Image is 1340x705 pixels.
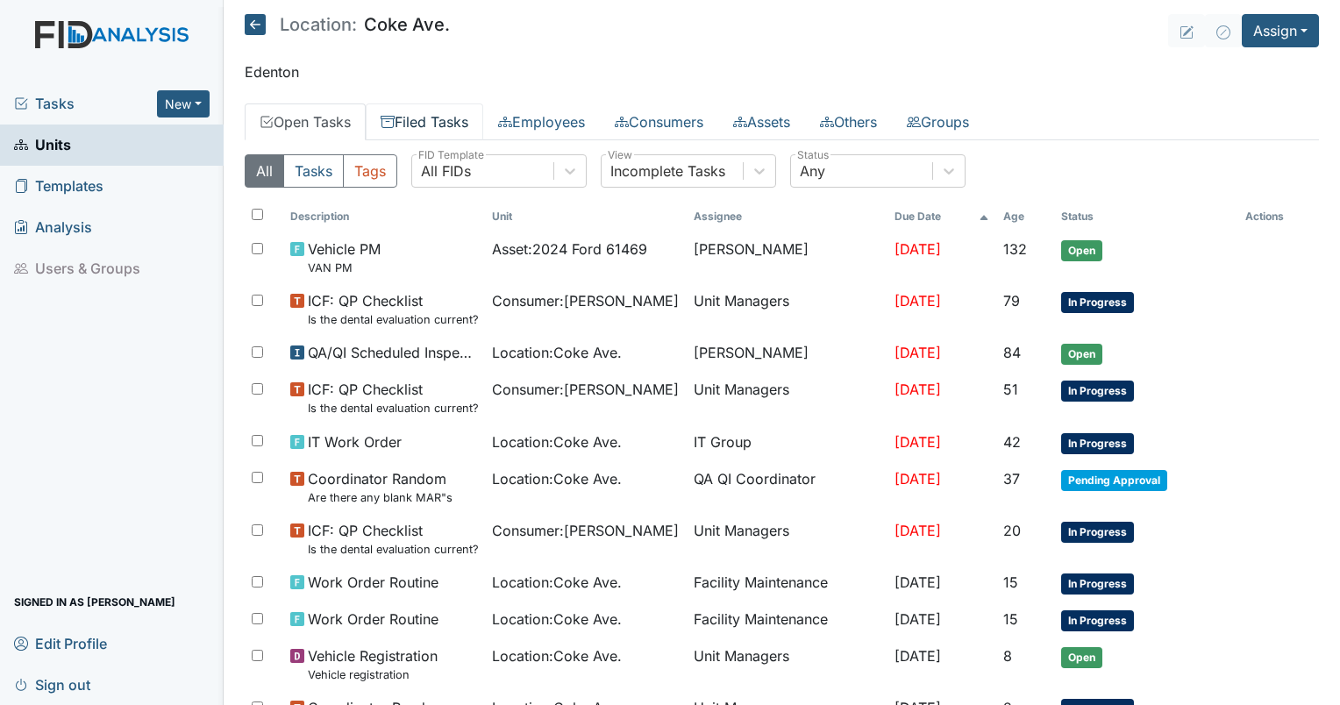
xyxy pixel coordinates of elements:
td: [PERSON_NAME] [687,335,888,372]
span: Pending Approval [1061,470,1167,491]
th: Toggle SortBy [1054,202,1238,231]
a: Groups [892,103,984,140]
th: Toggle SortBy [283,202,485,231]
span: Location : Coke Ave. [492,609,622,630]
div: All FIDs [421,160,471,182]
td: Unit Managers [687,638,888,690]
span: 15 [1003,610,1018,628]
td: QA QI Coordinator [687,461,888,513]
span: Asset : 2024 Ford 61469 [492,239,647,260]
span: Open [1061,344,1102,365]
th: Toggle SortBy [996,202,1054,231]
span: Sign out [14,671,90,698]
small: Is the dental evaluation current? (document the date, oral rating, and goal # if needed in the co... [308,541,478,558]
span: 8 [1003,647,1012,665]
span: IT Work Order [308,431,402,452]
button: Tasks [283,154,344,188]
div: Incomplete Tasks [610,160,725,182]
th: Toggle SortBy [485,202,687,231]
a: Filed Tasks [366,103,483,140]
span: Work Order Routine [308,572,438,593]
span: Vehicle PM VAN PM [308,239,381,276]
div: Type filter [245,154,397,188]
small: VAN PM [308,260,381,276]
span: 51 [1003,381,1018,398]
span: Location : Coke Ave. [492,572,622,593]
span: Consumer : [PERSON_NAME] [492,379,679,400]
small: Are there any blank MAR"s [308,489,453,506]
span: 84 [1003,344,1021,361]
span: 42 [1003,433,1021,451]
span: [DATE] [895,344,941,361]
span: Units [14,132,71,159]
input: Toggle All Rows Selected [252,209,263,220]
span: [DATE] [895,292,941,310]
span: 37 [1003,470,1020,488]
span: [DATE] [895,610,941,628]
a: Consumers [600,103,718,140]
span: [DATE] [895,433,941,451]
span: Open [1061,647,1102,668]
td: Unit Managers [687,372,888,424]
h5: Coke Ave. [245,14,450,35]
span: Consumer : [PERSON_NAME] [492,520,679,541]
span: Location: [280,16,357,33]
span: Edit Profile [14,630,107,657]
td: [PERSON_NAME] [687,231,888,283]
td: Facility Maintenance [687,565,888,602]
th: Actions [1238,202,1319,231]
span: Location : Coke Ave. [492,431,622,452]
small: Is the dental evaluation current? (document the date, oral rating, and goal # if needed in the co... [308,311,478,328]
span: In Progress [1061,292,1134,313]
span: 79 [1003,292,1020,310]
a: Assets [718,103,805,140]
button: Tags [343,154,397,188]
span: 15 [1003,573,1018,591]
span: In Progress [1061,433,1134,454]
span: Open [1061,240,1102,261]
span: QA/QI Scheduled Inspection [308,342,478,363]
small: Is the dental evaluation current? (document the date, oral rating, and goal # if needed in the co... [308,400,478,417]
span: [DATE] [895,522,941,539]
span: [DATE] [895,240,941,258]
td: Unit Managers [687,283,888,335]
span: ICF: QP Checklist Is the dental evaluation current? (document the date, oral rating, and goal # i... [308,290,478,328]
td: Unit Managers [687,513,888,565]
a: Open Tasks [245,103,366,140]
span: Location : Coke Ave. [492,468,622,489]
span: In Progress [1061,610,1134,631]
span: Vehicle Registration Vehicle registration [308,645,438,683]
span: Templates [14,173,103,200]
th: Toggle SortBy [887,202,996,231]
span: Consumer : [PERSON_NAME] [492,290,679,311]
small: Vehicle registration [308,666,438,683]
a: Employees [483,103,600,140]
button: New [157,90,210,117]
span: [DATE] [895,381,941,398]
span: Analysis [14,214,92,241]
span: Location : Coke Ave. [492,645,622,666]
span: [DATE] [895,573,941,591]
span: [DATE] [895,647,941,665]
span: Coordinator Random Are there any blank MAR"s [308,468,453,506]
span: ICF: QP Checklist Is the dental evaluation current? (document the date, oral rating, and goal # i... [308,520,478,558]
span: ICF: QP Checklist Is the dental evaluation current? (document the date, oral rating, and goal # i... [308,379,478,417]
td: IT Group [687,424,888,461]
a: Others [805,103,892,140]
p: Edenton [245,61,1319,82]
th: Assignee [687,202,888,231]
span: Location : Coke Ave. [492,342,622,363]
span: Signed in as [PERSON_NAME] [14,588,175,616]
a: Tasks [14,93,157,114]
span: 132 [1003,240,1027,258]
span: In Progress [1061,381,1134,402]
span: In Progress [1061,522,1134,543]
span: 20 [1003,522,1021,539]
span: In Progress [1061,573,1134,595]
button: Assign [1242,14,1319,47]
span: Work Order Routine [308,609,438,630]
button: All [245,154,284,188]
span: [DATE] [895,470,941,488]
div: Any [800,160,825,182]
